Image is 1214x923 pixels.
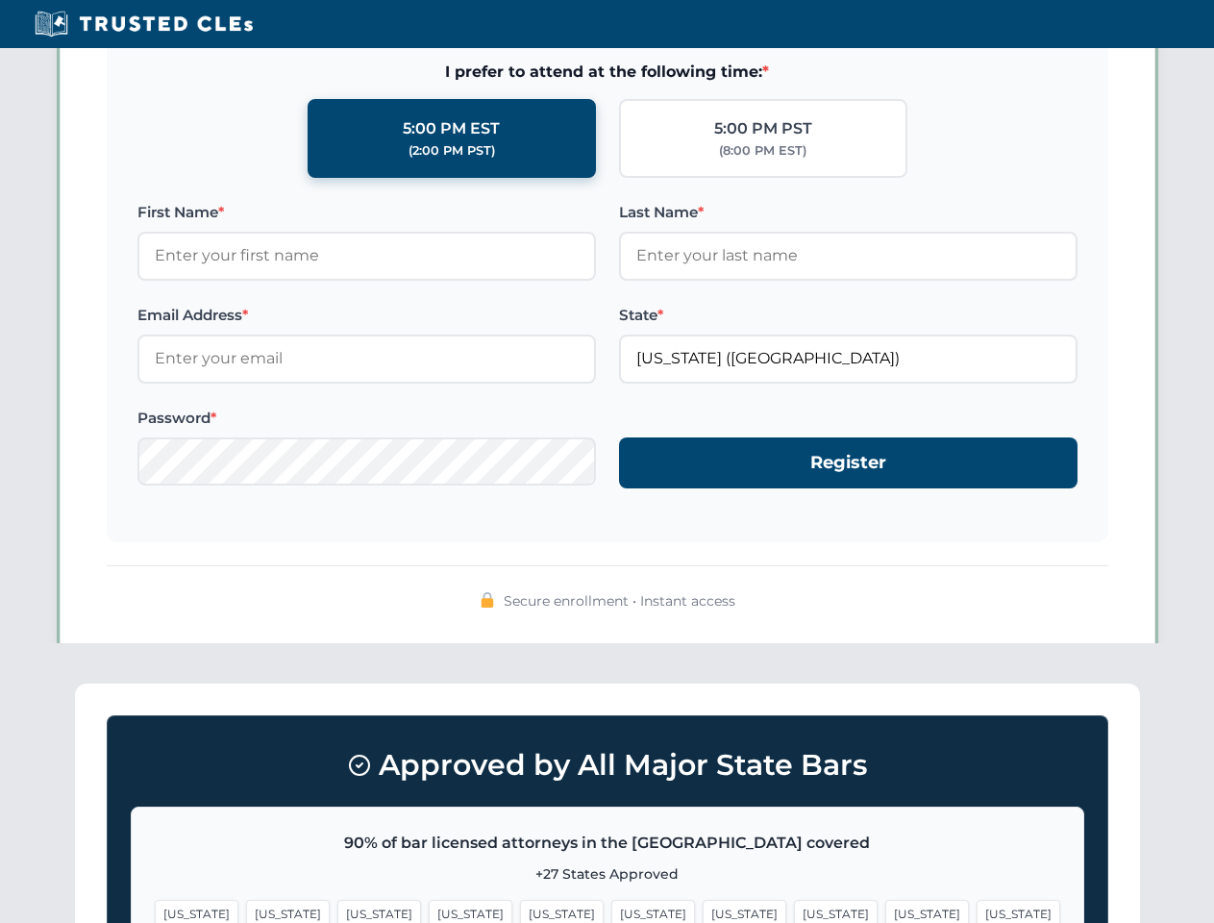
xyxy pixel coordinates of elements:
[714,116,812,141] div: 5:00 PM PST
[403,116,500,141] div: 5:00 PM EST
[619,437,1078,488] button: Register
[155,831,1060,856] p: 90% of bar licensed attorneys in the [GEOGRAPHIC_DATA] covered
[619,232,1078,280] input: Enter your last name
[137,201,596,224] label: First Name
[504,590,735,611] span: Secure enrollment • Instant access
[137,407,596,430] label: Password
[137,304,596,327] label: Email Address
[619,335,1078,383] input: Florida (FL)
[137,60,1078,85] span: I prefer to attend at the following time:
[29,10,259,38] img: Trusted CLEs
[480,592,495,608] img: 🔒
[155,863,1060,885] p: +27 States Approved
[137,335,596,383] input: Enter your email
[619,201,1078,224] label: Last Name
[131,739,1084,791] h3: Approved by All Major State Bars
[619,304,1078,327] label: State
[137,232,596,280] input: Enter your first name
[409,141,495,161] div: (2:00 PM PST)
[719,141,806,161] div: (8:00 PM EST)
